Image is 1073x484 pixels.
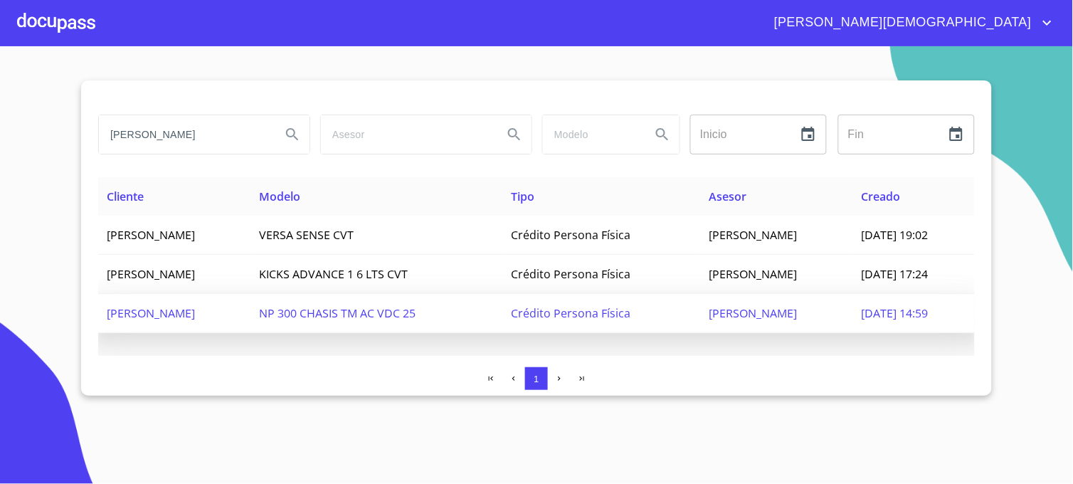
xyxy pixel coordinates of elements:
span: Creado [862,189,901,204]
span: [DATE] 17:24 [862,266,929,282]
span: [PERSON_NAME] [107,266,195,282]
button: account of current user [763,11,1056,34]
span: Modelo [260,189,301,204]
input: search [321,115,492,154]
span: [DATE] 14:59 [862,305,929,321]
button: 1 [525,367,548,390]
button: Search [645,117,680,152]
button: Search [497,117,532,152]
span: KICKS ADVANCE 1 6 LTS CVT [260,266,408,282]
span: Crédito Persona Física [511,305,630,321]
span: VERSA SENSE CVT [260,227,354,243]
span: Asesor [709,189,746,204]
span: [PERSON_NAME] [107,227,195,243]
span: Tipo [511,189,534,204]
button: Search [275,117,310,152]
span: [DATE] 19:02 [862,227,929,243]
span: Crédito Persona Física [511,266,630,282]
input: search [543,115,640,154]
span: [PERSON_NAME] [709,227,797,243]
span: [PERSON_NAME] [709,266,797,282]
span: [PERSON_NAME] [107,305,195,321]
span: NP 300 CHASIS TM AC VDC 25 [260,305,416,321]
span: Crédito Persona Física [511,227,630,243]
input: search [99,115,270,154]
span: 1 [534,374,539,384]
span: [PERSON_NAME] [709,305,797,321]
span: [PERSON_NAME][DEMOGRAPHIC_DATA] [763,11,1039,34]
span: Cliente [107,189,144,204]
